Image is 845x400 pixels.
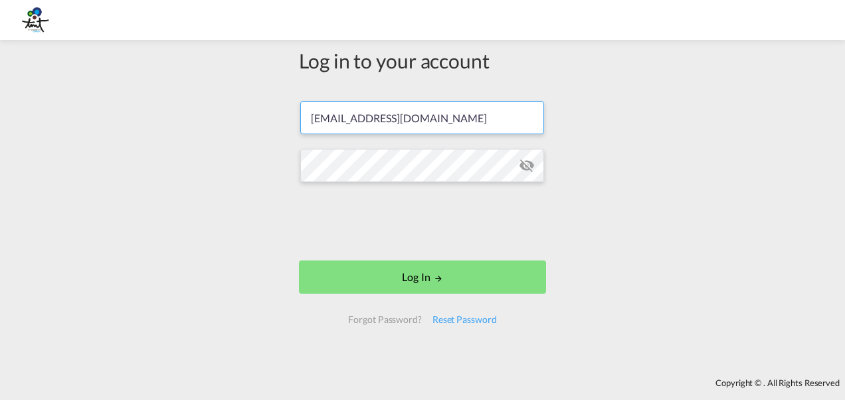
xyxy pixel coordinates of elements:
[299,47,546,74] div: Log in to your account
[427,308,502,332] div: Reset Password
[300,101,544,134] input: Enter email/phone number
[299,260,546,294] button: LOGIN
[322,195,523,247] iframe: reCAPTCHA
[519,157,535,173] md-icon: icon-eye-off
[20,5,50,35] img: e533cd407c0111f08607b3a76ff044e7.png
[343,308,426,332] div: Forgot Password?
